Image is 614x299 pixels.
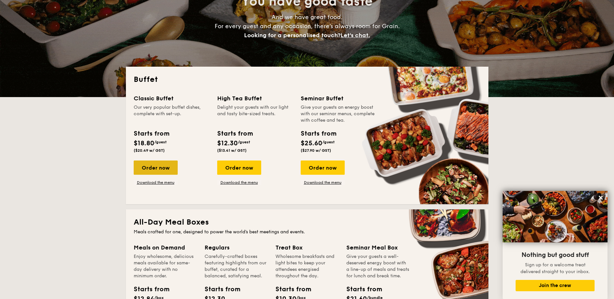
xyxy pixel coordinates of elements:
[275,253,339,279] div: Wholesome breakfasts and light bites to keep your attendees energised throughout the day.
[301,180,345,185] a: Download the menu
[217,94,293,103] div: High Tea Buffet
[134,217,481,227] h2: All-Day Meal Boxes
[244,32,340,39] span: Looking for a personalised touch?
[217,148,247,153] span: ($13.41 w/ GST)
[340,32,370,39] span: Let's chat.
[346,284,375,294] div: Starts from
[521,251,589,259] span: Nothing but good stuff
[154,140,167,144] span: /guest
[134,284,163,294] div: Starts from
[346,253,409,279] div: Give your guests a well-deserved energy boost with a line-up of meals and treats for lunch and br...
[134,94,209,103] div: Classic Buffet
[217,161,261,175] div: Order now
[516,280,595,291] button: Join the crew
[205,253,268,279] div: Carefully-crafted boxes featuring highlights from our buffet, curated for a balanced, satisfying ...
[503,191,608,242] img: DSC07876-Edit02-Large.jpeg
[205,284,234,294] div: Starts from
[217,139,238,147] span: $12.30
[134,243,197,252] div: Meals on Demand
[215,14,400,39] span: And we have great food. For every guest and any occasion, there’s always room for Grain.
[134,104,209,124] div: Our very popular buffet dishes, complete with set-up.
[217,129,252,138] div: Starts from
[134,180,178,185] a: Download the menu
[322,140,335,144] span: /guest
[301,129,336,138] div: Starts from
[301,104,376,124] div: Give your guests an energy boost with our seminar menus, complete with coffee and tea.
[275,284,305,294] div: Starts from
[134,253,197,279] div: Enjoy wholesome, delicious meals available for same-day delivery with no minimum order.
[205,243,268,252] div: Regulars
[134,74,481,85] h2: Buffet
[134,148,165,153] span: ($20.49 w/ GST)
[301,161,345,175] div: Order now
[346,243,409,252] div: Seminar Meal Box
[134,129,169,138] div: Starts from
[134,161,178,175] div: Order now
[217,180,261,185] a: Download the menu
[238,140,250,144] span: /guest
[301,148,331,153] span: ($27.90 w/ GST)
[596,193,606,203] button: Close
[301,139,322,147] span: $25.60
[301,94,376,103] div: Seminar Buffet
[520,262,590,274] span: Sign up for a welcome treat delivered straight to your inbox.
[217,104,293,124] div: Delight your guests with our light and tasty bite-sized treats.
[275,243,339,252] div: Treat Box
[134,229,481,235] div: Meals crafted for one, designed to power the world's best meetings and events.
[134,139,154,147] span: $18.80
